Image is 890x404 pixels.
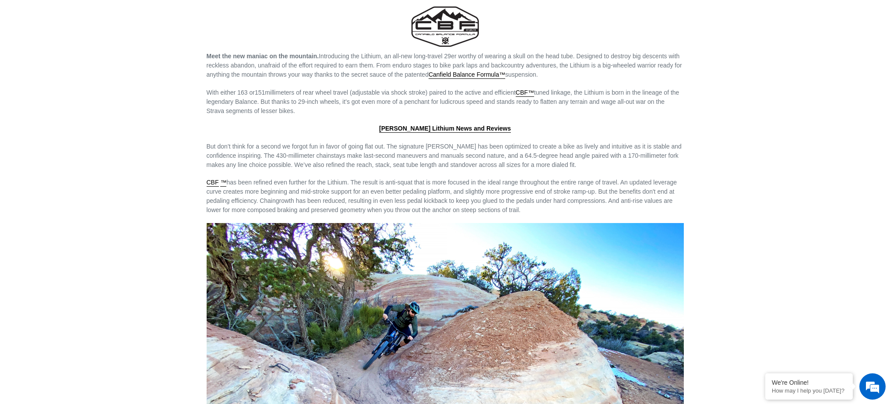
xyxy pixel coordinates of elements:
[10,48,23,61] div: Navigation go back
[255,89,265,96] span: 151
[207,89,255,96] span: With either 163 or
[207,179,219,187] a: CBF
[772,379,846,386] div: We're Online!
[207,53,319,60] span: Meet the new maniac on the mountain.
[429,71,505,79] a: Canfield Balance Formula™
[220,179,226,187] a: ™
[144,4,165,25] div: Minimize live chat window
[207,179,677,213] span: has been refined even further for the Lithium. The result is anti-squat that is more focused in t...
[28,44,50,66] img: d_696896380_company_1647369064580_696896380
[516,89,534,97] a: CBF™
[379,125,511,133] a: [PERSON_NAME] Lithium News and Reviews
[207,143,682,168] span: But don’t think for a second we forgot fun in favor of going flat out. The signature [PERSON_NAME...
[772,387,846,394] p: How may I help you today?
[51,110,121,199] span: We're online!
[59,49,160,60] div: Chat with us now
[207,53,682,79] span: Introducing the Lithium, an all-new long-travel 29er worthy of wearing a skull on the head tube. ...
[207,89,679,114] span: millimeters of rear wheel travel (adjustable via shock stroke) paired to the active and efficient...
[4,239,167,270] textarea: Type your message and hit 'Enter'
